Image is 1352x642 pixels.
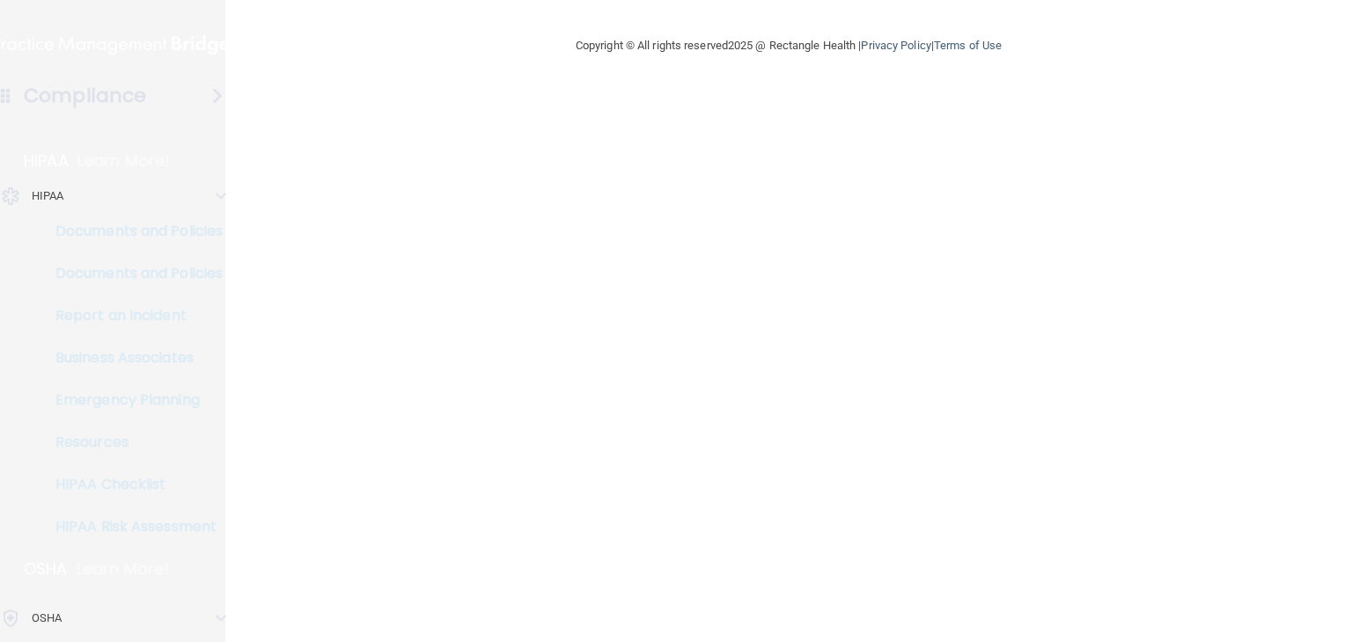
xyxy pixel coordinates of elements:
p: Learn More! [77,150,171,171]
a: Terms of Use [934,39,1002,52]
p: Learn More! [77,558,170,580]
p: HIPAA Checklist [11,476,252,493]
p: Documents and Policies [11,223,252,240]
p: OSHA [24,558,68,580]
a: Privacy Policy [861,39,930,52]
p: Emergency Planning [11,391,252,409]
p: HIPAA Risk Assessment [11,518,252,536]
p: OSHA [32,608,62,629]
p: HIPAA [24,150,69,171]
p: HIPAA [32,186,64,207]
p: Report an Incident [11,307,252,325]
div: Copyright © All rights reserved 2025 @ Rectangle Health | | [467,18,1110,74]
p: Resources [11,434,252,451]
p: Business Associates [11,349,252,367]
h4: Compliance [24,84,146,108]
p: Documents and Policies [11,265,252,282]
